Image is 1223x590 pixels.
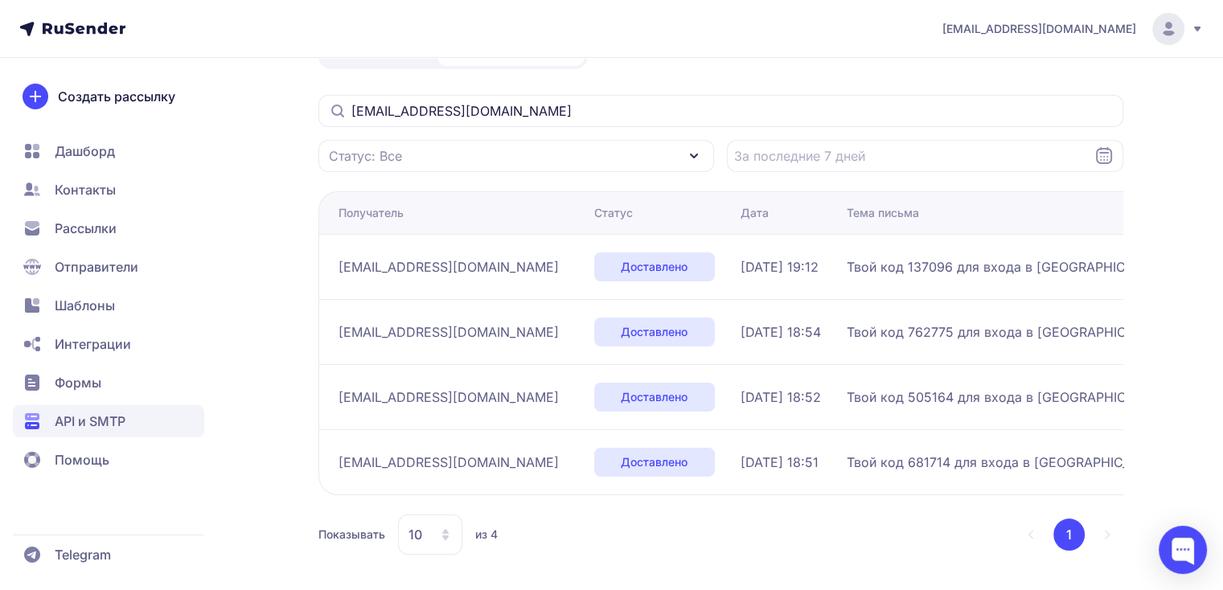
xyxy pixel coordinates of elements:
span: [DATE] 18:52 [741,387,821,407]
span: [EMAIL_ADDRESS][DOMAIN_NAME] [339,453,559,472]
span: Контакты [55,180,116,199]
span: [EMAIL_ADDRESS][DOMAIN_NAME] [942,21,1136,37]
span: 10 [408,525,422,544]
span: [DATE] 19:12 [741,257,819,277]
span: Дашборд [55,141,115,161]
span: Интеграции [55,334,131,354]
span: из 4 [475,526,498,543]
span: Доставлено [621,259,687,275]
span: Telegram [55,545,111,564]
span: Доставлено [621,389,687,405]
span: Шаблоны [55,296,115,315]
span: [EMAIL_ADDRESS][DOMAIN_NAME] [339,257,559,277]
span: Помощь [55,450,109,469]
span: Твой код 681714 для входа в [GEOGRAPHIC_DATA] [847,453,1167,472]
span: Формы [55,373,101,392]
a: Telegram [13,539,204,571]
span: Доставлено [621,454,687,470]
span: Твой код 762775 для входа в [GEOGRAPHIC_DATA] [847,322,1170,342]
div: Дата [741,205,769,221]
span: Твой код 137096 для входа в [GEOGRAPHIC_DATA] [847,257,1169,277]
span: [DATE] 18:54 [741,322,821,342]
span: [EMAIL_ADDRESS][DOMAIN_NAME] [339,322,559,342]
input: Datepicker input [727,140,1123,172]
span: [DATE] 18:51 [741,453,819,472]
span: Отправители [55,257,138,277]
span: Твой код 505164 для входа в [GEOGRAPHIC_DATA] [847,387,1170,407]
div: Тема письма [847,205,919,221]
div: Получатель [339,205,404,221]
span: Статус: Все [329,146,402,166]
span: Доставлено [621,324,687,340]
span: Создать рассылку [58,87,175,106]
span: Показывать [318,526,385,543]
button: 1 [1053,518,1085,551]
span: API и SMTP [55,412,125,431]
div: Статус [594,205,633,221]
span: Рассылки [55,219,117,238]
input: Поиск [318,95,1123,127]
span: [EMAIL_ADDRESS][DOMAIN_NAME] [339,387,559,407]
